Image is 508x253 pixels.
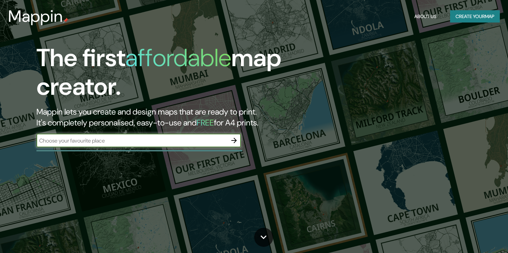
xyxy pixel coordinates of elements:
img: mappin-pin [63,18,68,23]
button: Create yourmap [450,10,500,23]
input: Choose your favourite place [36,137,227,145]
h1: affordable [125,42,231,74]
h1: The first map creator. [36,44,291,106]
h2: Mappin lets you create and design maps that are ready to print. It's completely personalised, eas... [36,106,291,128]
button: About Us [412,10,439,23]
h3: Mappin [8,7,63,26]
h5: FREE [197,117,214,128]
